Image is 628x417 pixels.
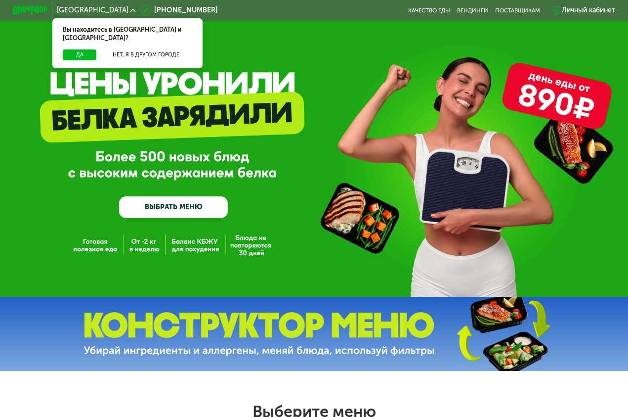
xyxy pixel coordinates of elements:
button: Да [63,49,96,60]
div: поставщикам [495,7,540,14]
a: [PHONE_NUMBER] [140,5,218,15]
button: Нет, я в другом городе [100,49,192,60]
div: Личный кабинет [562,5,615,15]
a: ВЫБРАТЬ МЕНЮ [119,196,228,218]
span: [GEOGRAPHIC_DATA] [57,7,128,14]
a: Вендинги [457,7,488,14]
a: Качество еды [408,7,450,14]
div: Вы находитесь в [GEOGRAPHIC_DATA] и [GEOGRAPHIC_DATA]? [52,18,203,50]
